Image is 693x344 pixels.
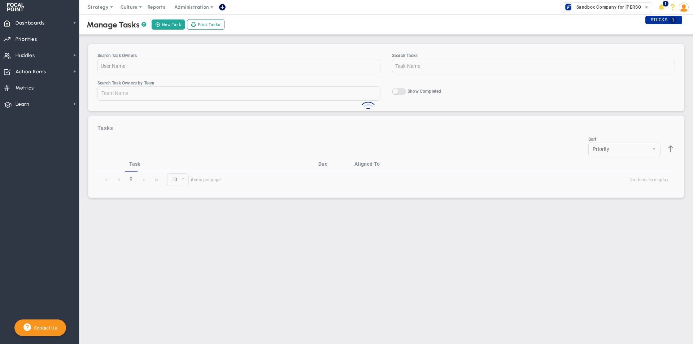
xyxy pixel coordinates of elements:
span: 1 [669,17,677,24]
span: 1 [663,1,668,6]
span: Dashboards [16,16,45,31]
div: Manage Tasks [87,20,146,30]
span: select [641,3,652,13]
img: 199827.Person.photo [679,3,689,12]
div: STUCKS [645,16,682,24]
span: Strategy [88,4,109,10]
img: 33407.Company.photo [564,3,573,12]
span: Action Items [16,64,46,79]
span: Metrics [16,80,34,96]
span: Learn [16,97,29,112]
span: Huddles [16,48,35,63]
span: Sandbox Company for [PERSON_NAME] [573,3,661,12]
span: Contact Us [31,325,57,331]
button: New Task [152,19,185,30]
span: Priorities [16,32,37,47]
span: Administration [174,4,209,10]
span: Culture [121,4,138,10]
button: Print Tasks [187,19,225,30]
